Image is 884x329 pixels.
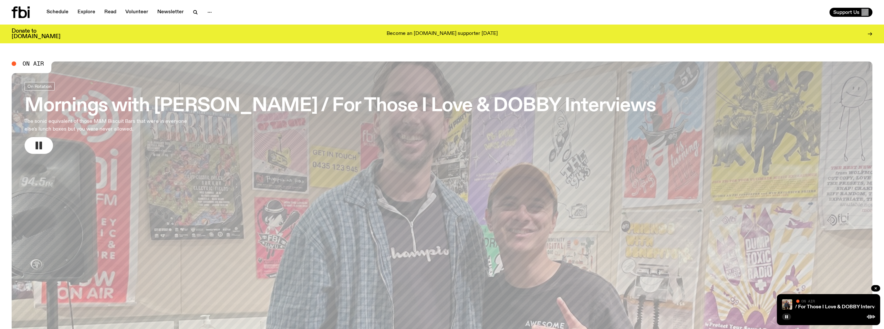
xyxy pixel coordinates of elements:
img: DOBBY and Ben in the fbi.radio studio, standing in front of some tour posters [782,299,792,310]
span: On Air [801,299,815,303]
p: The sonic equivalent of those M&M Biscuit Bars that were in everyone else's lunch boxes but you w... [25,118,190,133]
a: Explore [74,8,99,17]
span: On Air [23,61,44,67]
a: Read [100,8,120,17]
a: Newsletter [153,8,188,17]
a: Mornings with [PERSON_NAME] / For Those I Love & DOBBY InterviewsThe sonic equivalent of those M&... [25,82,656,154]
h3: Mornings with [PERSON_NAME] / For Those I Love & DOBBY Interviews [25,97,656,115]
a: Schedule [43,8,72,17]
a: On Rotation [25,82,55,90]
a: Volunteer [121,8,152,17]
h3: Donate to [DOMAIN_NAME] [12,28,60,39]
button: Support Us [829,8,872,17]
p: Become an [DOMAIN_NAME] supporter [DATE] [387,31,498,37]
span: Support Us [833,9,859,15]
span: On Rotation [27,84,52,89]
